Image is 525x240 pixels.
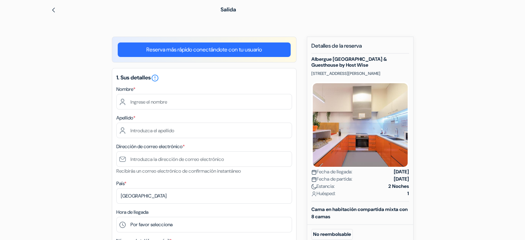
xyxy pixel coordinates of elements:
[311,191,317,196] img: user_icon.svg
[116,86,135,93] label: Nombre
[394,175,409,183] strong: [DATE]
[311,42,409,54] h5: Detalles de la reserva
[394,168,409,175] strong: [DATE]
[311,175,352,183] span: Fecha de partida:
[116,94,292,109] input: Ingrese el nombre
[118,42,291,57] a: Reserva más rápido conectándote con tu usuario
[388,183,409,190] strong: 2 Noches
[151,74,159,81] a: error_outline
[116,123,292,138] input: Introduzca el apellido
[311,190,336,197] span: Huésped:
[311,229,353,240] small: No reembolsable
[116,143,185,150] label: Dirección de correo electrónico
[51,7,56,13] img: left_arrow.svg
[311,170,317,175] img: calendar.svg
[407,190,409,197] strong: 1
[311,183,335,190] span: Estancia:
[116,114,135,122] label: Apellido
[311,177,317,182] img: calendar.svg
[116,180,126,187] label: País
[151,74,159,82] i: error_outline
[311,206,408,220] b: Cama en habitación compartida mixta con 8 camas
[311,184,317,189] img: moon.svg
[116,151,292,167] input: Introduzca la dirección de correo electrónico
[116,74,292,82] h5: 1. Sus detalles
[311,71,409,76] p: [STREET_ADDRESS][PERSON_NAME]
[311,168,352,175] span: Fecha de llegada:
[221,6,236,13] span: Salida
[116,209,148,216] label: Hora de llegada
[116,168,241,174] small: Recibirás un correo electrónico de confirmación instantáneo
[311,56,409,68] h5: Albergue [GEOGRAPHIC_DATA] & Guesthouse by Host Wise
